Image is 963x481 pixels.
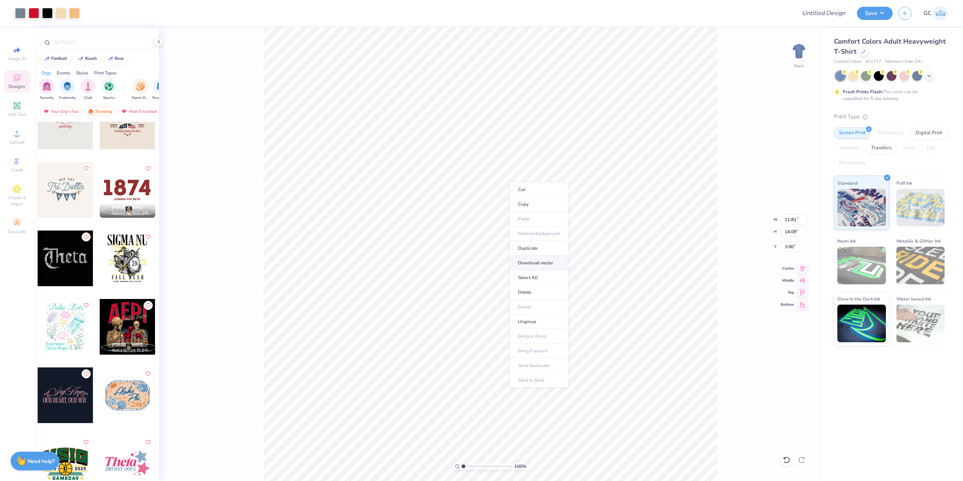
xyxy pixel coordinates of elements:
[144,301,153,310] button: Like
[115,56,124,61] div: bear
[82,164,91,173] button: Like
[157,82,166,91] img: Rush & Bid Image
[43,109,49,114] img: most_fav.gif
[39,53,71,64] button: football
[796,6,851,21] input: Untitled Design
[837,295,880,303] span: Glow in the Dark Ink
[103,95,115,101] span: Sports
[899,143,920,154] div: Vinyl
[59,95,76,101] span: Fraternity
[82,232,91,241] button: Like
[8,56,26,62] span: Image AI
[51,56,67,61] div: football
[11,167,23,173] span: Greek
[132,95,149,101] span: Game Day
[834,158,870,169] div: Rhinestones
[911,127,947,139] div: Digital Print
[837,247,886,284] img: Neon Ink
[84,107,115,116] div: Trending
[834,112,948,121] div: Print Type
[857,7,893,20] button: Save
[121,109,127,114] img: most_fav.gif
[834,59,862,65] span: Comfort Colors
[39,79,54,101] button: filter button
[843,88,936,102] div: This color can be expedited for 5 day delivery.
[924,6,948,21] a: GC
[843,89,883,95] strong: Fresh Prints Flash:
[509,270,568,285] li: Select All
[101,79,116,101] button: filter button
[94,70,117,76] div: Print Types
[834,143,864,154] div: Applique
[112,347,152,353] span: Alpha Epsilon Pi, [US_STATE][GEOGRAPHIC_DATA]
[837,189,886,226] img: Standard
[144,369,153,378] button: Like
[132,79,149,101] button: filter button
[101,79,116,101] div: filter for Sports
[136,82,145,91] img: Game Day Image
[112,211,152,216] span: Gamma Phi Beta, [GEOGRAPHIC_DATA][US_STATE]
[509,197,568,212] li: Copy
[132,79,149,101] div: filter for Game Day
[834,37,946,56] span: Comfort Colors Adult Heavyweight T-Shirt
[107,56,113,61] img: trend_line.gif
[152,79,170,101] div: filter for Rush & Bid
[84,82,92,91] img: Club Image
[896,305,945,342] img: Water based Ink
[509,182,568,197] li: Cut
[63,82,71,91] img: Fraternity Image
[781,266,794,271] span: Center
[509,285,568,300] li: Delete
[40,107,82,116] div: Your Org's Fav
[896,237,941,245] span: Metallic & Glitter Ink
[118,107,160,116] div: Most Favorited
[84,95,92,101] span: Club
[81,79,96,101] div: filter for Club
[837,179,857,187] span: Standard
[41,70,51,76] div: Orgs
[781,290,794,295] span: Top
[922,143,940,154] div: Foil
[866,59,881,65] span: # C1717
[144,438,153,447] button: Like
[933,6,948,21] img: Gerard Christopher Trorres
[144,164,153,173] button: Like
[103,53,127,64] button: bear
[837,305,886,342] img: Glow in the Dark Ink
[9,83,25,90] span: Designs
[794,62,804,69] div: Back
[76,70,88,76] div: Styles
[27,458,55,465] strong: Need help?
[44,56,50,61] img: trend_line.gif
[81,79,96,101] button: filter button
[834,127,870,139] div: Screen Print
[43,82,51,91] img: Sorority Image
[896,189,945,226] img: Puff Ink
[8,111,26,117] span: Add Text
[791,44,807,59] img: Back
[112,342,143,347] span: [PERSON_NAME]
[77,56,84,61] img: trend_line.gif
[896,247,945,284] img: Metallic & Glitter Ink
[781,278,794,283] span: Middle
[59,79,76,101] button: filter button
[73,53,100,64] button: beach
[509,256,568,270] li: Download vector
[59,79,76,101] div: filter for Fraternity
[885,59,923,65] span: Minimum Order: 24 +
[85,56,97,61] div: beach
[82,438,91,447] button: Like
[112,205,143,210] span: [PERSON_NAME]
[924,9,931,18] span: GC
[866,143,896,154] div: Transfers
[896,179,912,187] span: Puff Ink
[144,232,153,241] button: Like
[57,70,70,76] div: Events
[82,301,91,310] button: Like
[82,369,91,378] button: Like
[9,139,24,145] span: Upload
[105,82,113,91] img: Sports Image
[39,79,54,101] div: filter for Sorority
[509,314,568,329] li: Ungroup
[837,237,856,245] span: Neon Ink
